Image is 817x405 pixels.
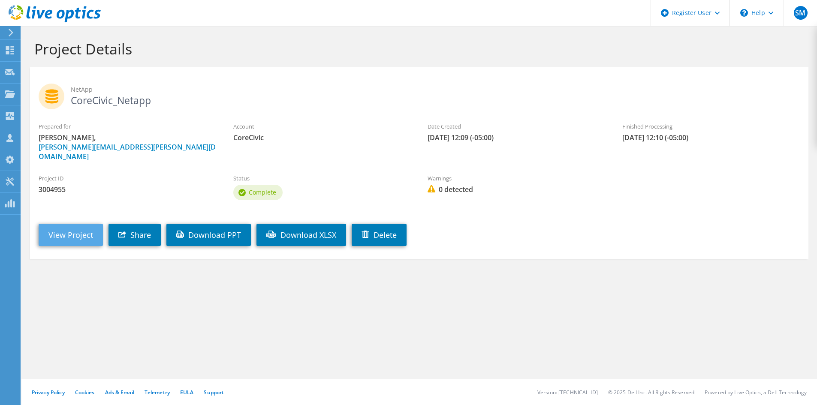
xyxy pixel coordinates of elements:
a: Ads & Email [105,389,134,396]
a: Download XLSX [256,224,346,246]
label: Project ID [39,174,216,183]
span: [PERSON_NAME], [39,133,216,161]
span: Complete [249,188,276,196]
a: [PERSON_NAME][EMAIL_ADDRESS][PERSON_NAME][DOMAIN_NAME] [39,142,216,161]
span: [DATE] 12:09 (-05:00) [428,133,605,142]
h2: CoreCivic_Netapp [39,84,800,105]
a: Delete [352,224,407,246]
a: Privacy Policy [32,389,65,396]
label: Prepared for [39,122,216,131]
h1: Project Details [34,40,800,58]
a: View Project [39,224,103,246]
span: CoreCivic [233,133,411,142]
a: Share [109,224,161,246]
label: Status [233,174,411,183]
svg: \n [740,9,748,17]
a: Support [204,389,224,396]
li: © 2025 Dell Inc. All Rights Reserved [608,389,694,396]
label: Warnings [428,174,605,183]
li: Version: [TECHNICAL_ID] [537,389,598,396]
a: Download PPT [166,224,251,246]
label: Finished Processing [622,122,800,131]
span: NetApp [71,85,800,94]
a: Cookies [75,389,95,396]
a: EULA [180,389,193,396]
label: Account [233,122,411,131]
span: 3004955 [39,185,216,194]
span: SM [794,6,808,20]
a: Telemetry [145,389,170,396]
label: Date Created [428,122,605,131]
li: Powered by Live Optics, a Dell Technology [705,389,807,396]
span: [DATE] 12:10 (-05:00) [622,133,800,142]
span: 0 detected [428,185,605,194]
